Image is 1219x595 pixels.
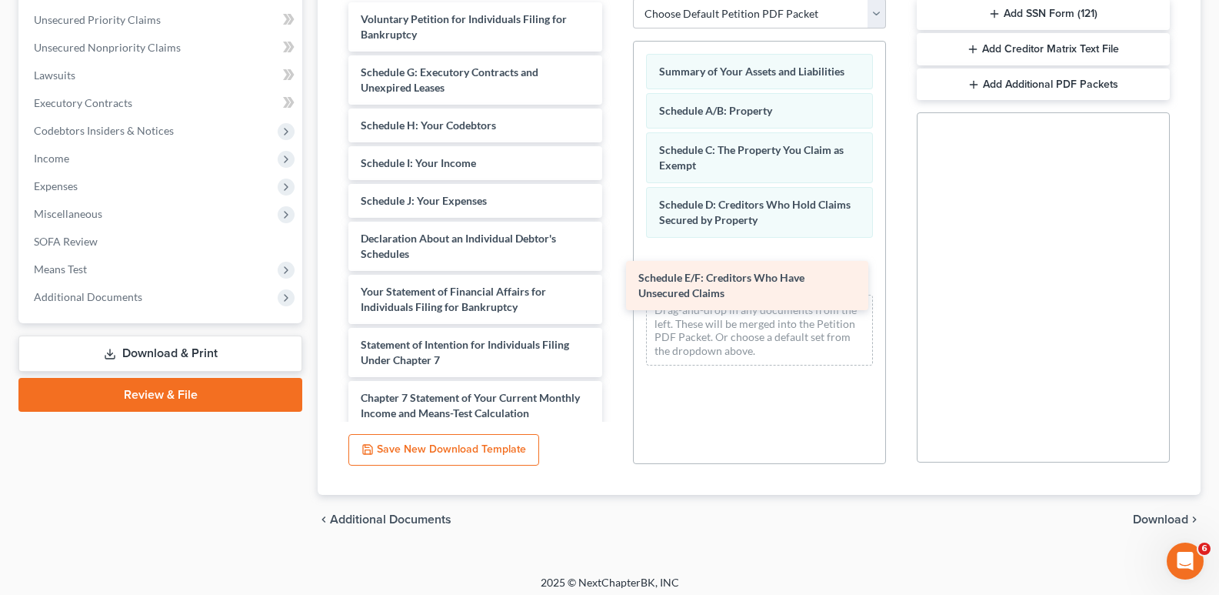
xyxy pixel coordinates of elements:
a: chevron_left Additional Documents [318,513,451,526]
span: Chapter 7 Statement of Your Current Monthly Income and Means-Test Calculation [361,391,580,420]
span: Lawsuits [34,69,75,82]
button: Add Creditor Matrix Text File [917,33,1170,65]
button: Download chevron_right [1133,513,1201,526]
a: Download & Print [18,336,302,372]
span: Schedule E/F: Creditors Who Have Unsecured Claims [638,271,804,299]
span: Schedule A/B: Property [659,104,772,117]
button: Add Additional PDF Packets [917,69,1170,101]
span: Unsecured Nonpriority Claims [34,41,181,54]
span: Additional Documents [330,513,451,526]
a: SOFA Review [22,228,302,256]
span: Executory Contracts [34,96,132,109]
span: Income [34,152,69,165]
span: Schedule I: Your Income [361,156,476,169]
span: SOFA Review [34,235,98,248]
a: Lawsuits [22,62,302,89]
a: Unsecured Nonpriority Claims [22,34,302,62]
span: Voluntary Petition for Individuals Filing for Bankruptcy [361,12,567,41]
span: Schedule J: Your Expenses [361,194,487,207]
span: Schedule D: Creditors Who Hold Claims Secured by Property [659,198,851,226]
span: Summary of Your Assets and Liabilities [659,65,844,78]
span: Download [1133,513,1188,526]
span: Codebtors Insiders & Notices [34,124,174,137]
div: Drag-and-drop in any documents from the left. These will be merged into the Petition PDF Packet. ... [646,295,873,366]
span: Unsecured Priority Claims [34,13,161,26]
a: Executory Contracts [22,89,302,117]
span: Your Statement of Financial Affairs for Individuals Filing for Bankruptcy [361,285,546,313]
button: Save New Download Template [348,434,539,466]
span: Additional Documents [34,290,142,303]
a: Unsecured Priority Claims [22,6,302,34]
span: Means Test [34,262,87,276]
i: chevron_right [1188,513,1201,526]
span: Schedule H: Your Codebtors [361,119,496,132]
span: Miscellaneous [34,207,102,220]
span: Schedule C: The Property You Claim as Exempt [659,143,844,172]
span: 6 [1198,543,1211,555]
iframe: Intercom live chat [1167,543,1204,580]
a: Review & File [18,378,302,412]
span: Expenses [34,179,78,192]
i: chevron_left [318,513,330,526]
span: Statement of Intention for Individuals Filing Under Chapter 7 [361,338,569,366]
span: Schedule G: Executory Contracts and Unexpired Leases [361,65,538,94]
span: Declaration About an Individual Debtor's Schedules [361,232,556,260]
